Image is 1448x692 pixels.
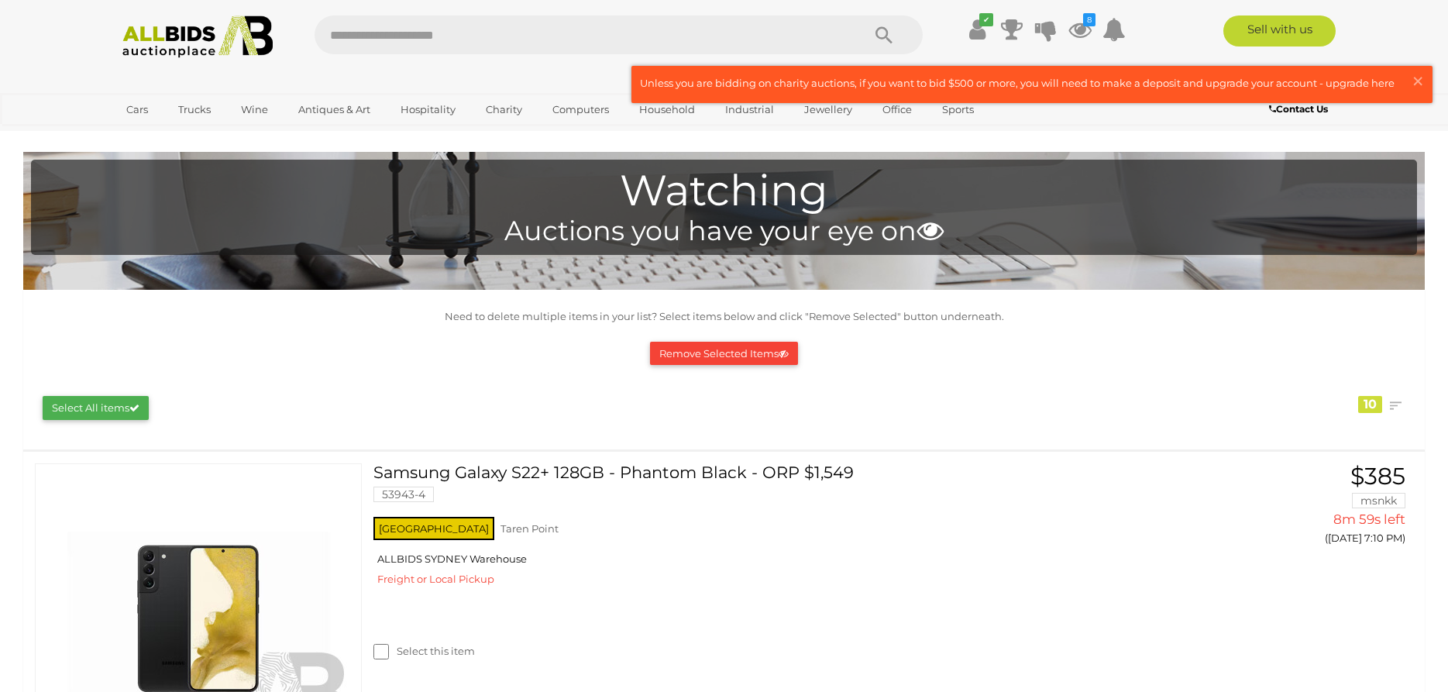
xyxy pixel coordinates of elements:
a: Office [872,97,922,122]
a: Computers [542,97,619,122]
span: $385 [1350,462,1405,491]
a: Industrial [715,97,784,122]
button: Remove Selected Items [650,342,798,366]
label: Select this item [373,644,475,659]
a: Sports [932,97,984,122]
a: Charity [476,97,532,122]
h1: Watching [39,167,1409,215]
span: × [1411,66,1425,96]
b: Contact Us [1269,103,1328,115]
a: Trucks [168,97,221,122]
a: Jewellery [794,97,862,122]
a: Antiques & Art [288,97,380,122]
a: Contact Us [1269,101,1332,118]
div: 10 [1358,396,1382,413]
i: 8 [1083,13,1095,26]
a: Hospitality [390,97,466,122]
i: ✔ [979,13,993,26]
a: [GEOGRAPHIC_DATA] [116,122,246,148]
button: Search [845,15,923,54]
a: 8 [1068,15,1092,43]
a: Household [629,97,705,122]
h4: Auctions you have your eye on [39,216,1409,246]
a: Samsung Galaxy S22+ 128GB - Phantom Black - ORP $1,549 53943-4 [385,463,1179,514]
a: ✔ [966,15,989,43]
img: Allbids.com.au [114,15,282,58]
button: Select All items [43,396,149,420]
a: Sell with us [1223,15,1336,46]
p: Need to delete multiple items in your list? Select items below and click "Remove Selected" button... [31,308,1417,325]
a: Wine [231,97,278,122]
a: $385 msnkk 8m 59s left ([DATE] 7:10 PM) [1203,463,1409,553]
a: Cars [116,97,158,122]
